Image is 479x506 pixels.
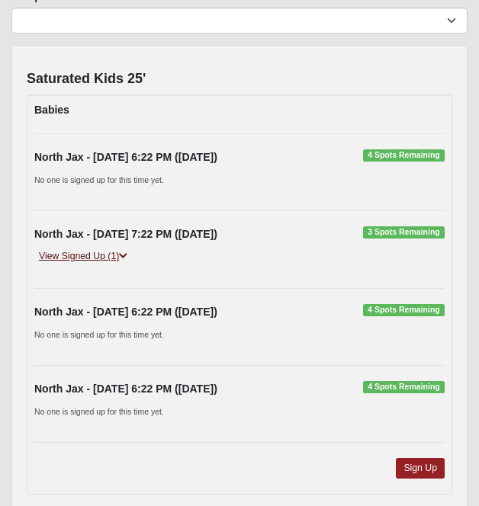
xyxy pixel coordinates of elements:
small: No one is signed up for this time yet. [34,407,164,416]
h4: Saturated Kids 25' [27,71,146,88]
strong: North Jax - [DATE] 6:22 PM ([DATE]) [34,383,217,395]
span: 4 Spots Remaining [363,304,445,316]
a: Sign Up [396,458,445,479]
span: 4 Spots Remaining [363,149,445,162]
strong: North Jax - [DATE] 7:22 PM ([DATE]) [34,228,217,240]
span: 3 Spots Remaining [363,226,445,239]
a: View Signed Up (1) [34,248,132,264]
strong: Babies [34,104,69,116]
strong: North Jax - [DATE] 6:22 PM ([DATE]) [34,306,217,318]
span: 4 Spots Remaining [363,381,445,393]
small: No one is signed up for this time yet. [34,330,164,339]
small: No one is signed up for this time yet. [34,175,164,184]
strong: North Jax - [DATE] 6:22 PM ([DATE]) [34,151,217,163]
